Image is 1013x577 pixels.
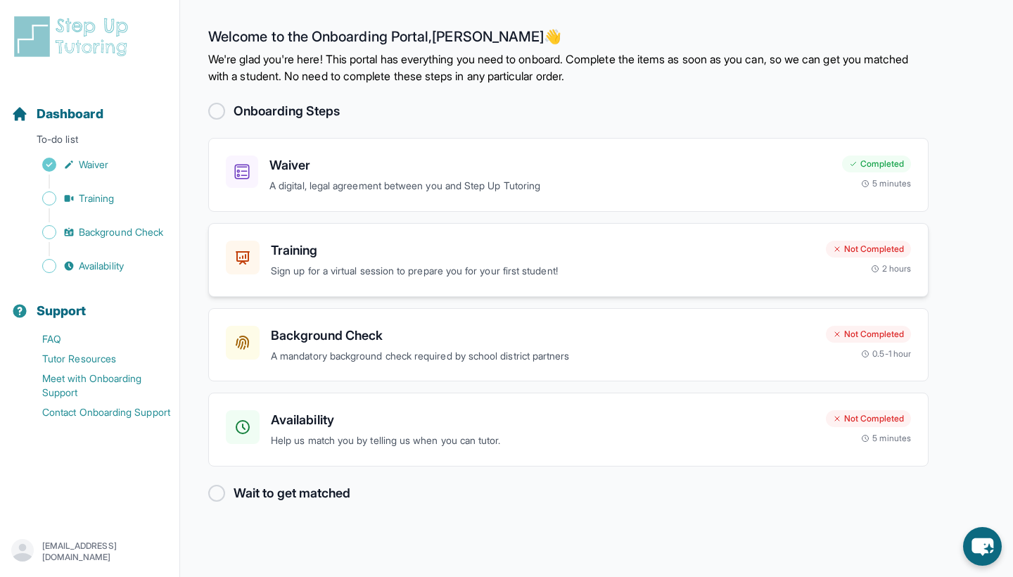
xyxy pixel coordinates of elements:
[826,326,911,343] div: Not Completed
[79,259,124,273] span: Availability
[11,256,179,276] a: Availability
[11,349,179,369] a: Tutor Resources
[6,132,174,152] p: To-do list
[271,433,815,449] p: Help us match you by telling us when you can tutor.
[11,369,179,402] a: Meet with Onboarding Support
[826,241,911,258] div: Not Completed
[11,539,168,564] button: [EMAIL_ADDRESS][DOMAIN_NAME]
[11,189,179,208] a: Training
[871,263,912,274] div: 2 hours
[861,178,911,189] div: 5 minutes
[234,483,350,503] h2: Wait to get matched
[861,433,911,444] div: 5 minutes
[208,223,929,297] a: TrainingSign up for a virtual session to prepare you for your first student!Not Completed2 hours
[11,329,179,349] a: FAQ
[826,410,911,427] div: Not Completed
[11,155,179,175] a: Waiver
[963,527,1002,566] button: chat-button
[271,263,815,279] p: Sign up for a virtual session to prepare you for your first student!
[271,410,815,430] h3: Availability
[208,308,929,382] a: Background CheckA mandatory background check required by school district partnersNot Completed0.5...
[11,222,179,242] a: Background Check
[6,82,174,129] button: Dashboard
[79,191,115,205] span: Training
[208,28,929,51] h2: Welcome to the Onboarding Portal, [PERSON_NAME] 👋
[208,393,929,467] a: AvailabilityHelp us match you by telling us when you can tutor.Not Completed5 minutes
[11,14,136,59] img: logo
[79,158,108,172] span: Waiver
[269,156,831,175] h3: Waiver
[6,279,174,326] button: Support
[208,138,929,212] a: WaiverA digital, legal agreement between you and Step Up TutoringCompleted5 minutes
[11,402,179,422] a: Contact Onboarding Support
[37,104,103,124] span: Dashboard
[42,540,168,563] p: [EMAIL_ADDRESS][DOMAIN_NAME]
[861,348,911,360] div: 0.5-1 hour
[269,178,831,194] p: A digital, legal agreement between you and Step Up Tutoring
[234,101,340,121] h2: Onboarding Steps
[208,51,929,84] p: We're glad you're here! This portal has everything you need to onboard. Complete the items as soo...
[79,225,163,239] span: Background Check
[37,301,87,321] span: Support
[271,326,815,345] h3: Background Check
[11,104,103,124] a: Dashboard
[271,241,815,260] h3: Training
[842,156,911,172] div: Completed
[271,348,815,364] p: A mandatory background check required by school district partners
